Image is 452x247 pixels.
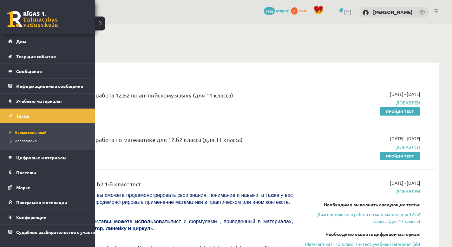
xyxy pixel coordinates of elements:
[324,202,420,207] font: Необходимо выполнить следующие тесты:
[363,10,369,16] img: Даниэла Кукин
[8,225,87,239] a: Судебное разбирательство с участием [PERSON_NAME]
[16,53,56,59] font: Текущие события
[16,170,36,175] font: Платежи
[48,136,243,143] font: Диагностическая работа по математике для 12.б2 класса (для 11 класса)
[16,83,83,89] font: Информационные сообщения
[8,165,87,180] a: Платежи
[8,130,89,135] a: Невыполненный
[170,219,292,224] font: лист с формулами , приведенный в материалах
[16,199,67,205] font: Программа мотивации
[317,211,420,224] font: Диагностическая работа по математике для 12.б2 класса (для 11 класса)
[16,68,42,74] font: Сообщения
[16,113,29,119] font: Тесты
[15,130,46,135] font: Невыполненный
[293,9,295,14] font: 0
[15,138,37,143] font: Исправлено
[396,100,420,105] font: Добавлен
[8,94,87,108] a: Учебные материалы
[7,11,58,27] a: Рижская 1-я средняя школа заочного обучения
[373,9,413,15] a: [PERSON_NAME]
[8,64,87,78] a: Сообщения
[8,79,87,93] a: Информационные сообщения
[298,8,307,13] font: опыт
[264,8,290,13] a: 2599 депутат
[8,210,87,224] a: Конференции
[16,184,30,190] font: Маркс
[8,180,87,195] a: Маркс
[291,8,311,13] a: 0 опыт
[16,98,62,104] font: Учебные материалы
[48,192,293,205] font: В тестовом задании вы сможете продемонстрировать свои знания, понимание и навыки, а также у вас б...
[8,109,87,123] a: Тесты
[380,152,420,160] a: Пройди тест
[302,211,420,224] a: Диагностическая работа по математике для 12.б2 класса (для 11 класса)
[8,150,87,165] a: Цифровые материалы
[386,153,414,158] font: Пройди тест
[305,241,420,247] font: Математика I - 12 класс, 1-й тест, учебный материал (ab)
[8,34,87,49] a: Дом
[380,107,420,116] a: Пройди тест
[390,136,420,141] font: [DATE] - [DATE]
[276,8,290,13] font: депутат
[8,138,89,144] a: Исправлено
[390,91,420,97] font: [DATE] - [DATE]
[390,180,420,186] font: [DATE] - [DATE]
[396,189,420,194] font: Добавлен
[325,231,420,237] font: Необходимо освоить цифровой материал:
[386,109,414,114] font: Пройди тест
[8,195,87,210] a: Программа мотивации
[48,92,233,98] font: Диагностическая работа 12.Б2 по английскому языку (для 11 класса)
[16,38,26,44] font: Дом
[265,9,273,14] font: 2599
[16,214,47,220] font: Конференции
[104,219,170,224] font: вы можете использовать
[8,49,87,63] a: Текущие события
[396,144,420,150] font: Добавлен
[16,229,139,235] font: Судебное разбирательство с участием [PERSON_NAME]
[16,155,67,160] font: Цифровые материалы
